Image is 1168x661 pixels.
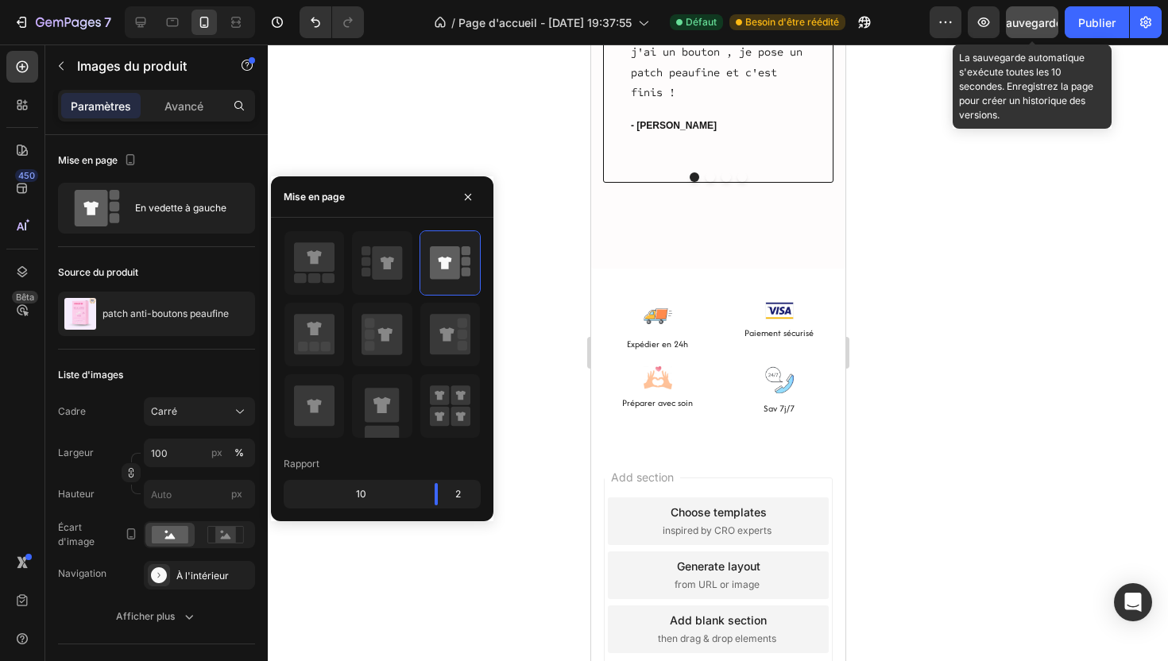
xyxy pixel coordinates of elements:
[58,521,95,547] font: Écart d'image
[52,257,81,286] img: gempages_567315602071356325-f6054cbc-b9ed-4a4c-9d4b-3133ddaa89c6.png
[58,405,86,417] font: Cadre
[151,405,177,417] font: Carré
[451,16,455,29] font: /
[686,16,717,28] font: Défaut
[99,128,108,137] button: Dot
[58,369,123,381] font: Liste d'images
[102,307,229,319] font: patch anti-boutons peaufine
[356,488,366,500] font: 10
[14,424,89,441] span: Add section
[1114,583,1152,621] div: Ouvrir Intercom Messenger
[234,446,244,458] font: %
[71,99,131,113] font: Paramètres
[58,488,95,500] font: Hauteur
[176,570,229,582] font: À l'intérieur
[77,56,212,75] p: Images du produit
[14,353,119,365] p: Préparer avec soin
[231,488,242,500] font: px
[72,479,180,493] span: inspired by CRO experts
[40,74,215,88] p: - [PERSON_NAME]
[58,567,106,579] font: Navigation
[130,128,140,137] button: Dot
[58,154,118,166] font: Mise en page
[67,587,185,601] span: then drag & drop elements
[135,283,241,296] p: Paiement sécurisé
[58,602,255,631] button: Afficher plus
[591,44,845,661] iframe: Zone de conception
[999,16,1066,29] font: Sauvegarder
[58,266,138,278] font: Source du produit
[284,458,319,470] font: Rapport
[1065,6,1129,38] button: Publier
[64,298,96,330] img: image des caractéristiques du produit
[6,6,118,38] button: 7
[83,533,168,547] span: from URL or image
[284,191,345,203] font: Mise en page
[114,128,124,137] button: Dot
[455,488,461,500] font: 2
[458,16,632,29] font: Page d'accueil - [DATE] 19:37:55
[16,292,34,303] font: Bêta
[144,439,255,467] input: px%
[58,446,94,458] font: Largeur
[174,322,203,350] img: gempages_567315602071356325-faed1ce3-1b5c-46bd-a8c0-c3054debc5a9.png
[164,99,203,113] font: Avancé
[230,443,249,462] button: px
[144,397,255,426] button: Carré
[52,322,81,345] img: gempages_567315602071356325-29402fce-df25-47af-a8ae-d535d2b9e656.webp
[116,610,175,622] font: Afficher plus
[211,446,222,458] font: px
[14,294,119,307] p: Expédier en 24h
[135,358,241,371] p: Sav 7j/7
[1006,6,1058,38] button: Sauvegarder
[745,16,839,28] font: Besoin d'être réédité
[77,58,187,74] font: Images du produit
[135,202,226,214] font: En vedette à gauche
[207,443,226,462] button: %
[144,480,255,508] input: px
[146,128,156,137] button: Dot
[79,459,176,476] div: Choose templates
[86,513,169,530] div: Generate layout
[18,170,35,181] font: 450
[104,14,111,30] font: 7
[79,567,176,584] div: Add blank section
[300,6,364,38] div: Annuler/Rétablir
[174,257,203,275] img: gempages_567315602071356325-9f698fdd-4e29-4147-8cb8-c871a7af85f2.png
[1078,16,1116,29] font: Publier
